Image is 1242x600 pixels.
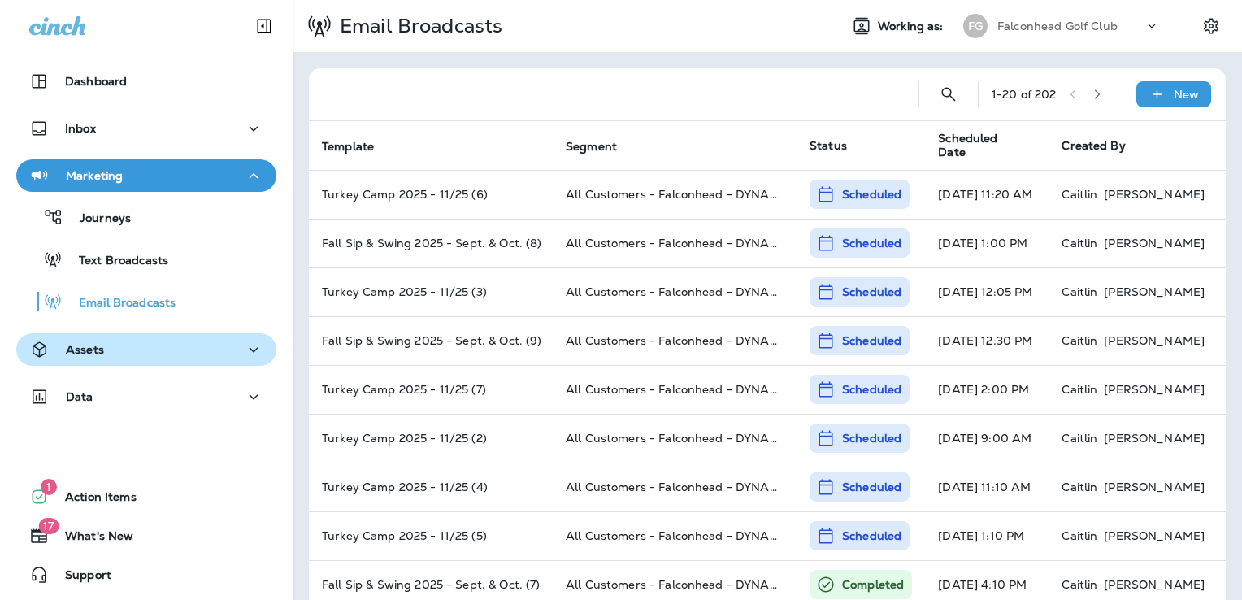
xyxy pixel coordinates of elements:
[1062,383,1097,396] p: Caitlin
[925,414,1049,463] td: [DATE] 9:00 AM
[842,186,901,202] p: Scheduled
[1104,480,1205,493] p: [PERSON_NAME]
[938,132,1042,159] span: Scheduled Date
[38,518,59,534] span: 17
[322,285,540,298] p: Turkey Camp 2025 - 11/25 (3)
[992,88,1057,101] div: 1 - 20 of 202
[63,211,131,227] p: Journeys
[65,75,127,88] p: Dashboard
[1062,529,1097,542] p: Caitlin
[842,284,901,300] p: Scheduled
[16,380,276,413] button: Data
[925,511,1049,560] td: [DATE] 1:10 PM
[1104,383,1205,396] p: [PERSON_NAME]
[566,480,792,494] span: All Customers - Falconhead - DYNAMIC
[1104,334,1205,347] p: [PERSON_NAME]
[16,65,276,98] button: Dashboard
[566,333,792,348] span: All Customers - Falconhead - DYNAMIC
[16,520,276,552] button: 17What's New
[65,122,96,135] p: Inbox
[1104,285,1205,298] p: [PERSON_NAME]
[878,20,947,33] span: Working as:
[842,576,904,593] p: Completed
[842,430,901,446] p: Scheduled
[1196,11,1226,41] button: Settings
[842,333,901,349] p: Scheduled
[925,365,1049,414] td: [DATE] 2:00 PM
[49,568,111,588] span: Support
[842,235,901,251] p: Scheduled
[16,242,276,276] button: Text Broadcasts
[963,14,988,38] div: FG
[322,480,540,493] p: Turkey Camp 2025 - 11/25 (4)
[938,132,1021,159] span: Scheduled Date
[66,169,123,182] p: Marketing
[925,170,1049,219] td: [DATE] 11:20 AM
[566,187,792,202] span: All Customers - Falconhead - DYNAMIC
[1104,432,1205,445] p: [PERSON_NAME]
[16,333,276,366] button: Assets
[63,254,168,269] p: Text Broadcasts
[49,529,133,549] span: What's New
[1062,578,1097,591] p: Caitlin
[322,188,540,201] p: Turkey Camp 2025 - 11/25 (6)
[322,383,540,396] p: Turkey Camp 2025 - 11/25 (7)
[333,14,502,38] p: Email Broadcasts
[322,237,540,250] p: Fall Sip & Swing 2025 - Sept. & Oct. (8)
[1104,578,1205,591] p: [PERSON_NAME]
[16,200,276,234] button: Journeys
[842,479,901,495] p: Scheduled
[925,316,1049,365] td: [DATE] 12:30 PM
[1062,188,1097,201] p: Caitlin
[566,382,792,397] span: All Customers - Falconhead - DYNAMIC
[1062,138,1125,153] span: Created By
[566,139,638,154] span: Segment
[1062,285,1097,298] p: Caitlin
[566,577,792,592] span: All Customers - Falconhead - DYNAMIC
[997,20,1118,33] p: Falconhead Golf Club
[1104,529,1205,542] p: [PERSON_NAME]
[322,529,540,542] p: Turkey Camp 2025 - 11/25 (5)
[1062,480,1097,493] p: Caitlin
[932,78,965,111] button: Search Email Broadcasts
[1062,237,1097,250] p: Caitlin
[1174,88,1199,101] p: New
[925,267,1049,316] td: [DATE] 12:05 PM
[842,528,901,544] p: Scheduled
[322,432,540,445] p: Turkey Camp 2025 - 11/25 (2)
[1062,334,1097,347] p: Caitlin
[1104,237,1205,250] p: [PERSON_NAME]
[322,334,540,347] p: Fall Sip & Swing 2025 - Sept. & Oct. (9)
[925,219,1049,267] td: [DATE] 1:00 PM
[16,112,276,145] button: Inbox
[16,559,276,591] button: Support
[925,463,1049,511] td: [DATE] 11:10 AM
[1104,188,1205,201] p: [PERSON_NAME]
[66,390,93,403] p: Data
[566,528,792,543] span: All Customers - Falconhead - DYNAMIC
[566,431,792,446] span: All Customers - Falconhead - DYNAMIC
[66,343,104,356] p: Assets
[49,490,137,510] span: Action Items
[566,140,617,154] span: Segment
[16,159,276,192] button: Marketing
[63,296,176,311] p: Email Broadcasts
[322,139,395,154] span: Template
[566,285,792,299] span: All Customers - Falconhead - DYNAMIC
[842,381,901,398] p: Scheduled
[1062,432,1097,445] p: Caitlin
[16,480,276,513] button: 1Action Items
[810,138,847,153] span: Status
[322,578,540,591] p: Fall Sip & Swing 2025 - Sept. & Oct. (7)
[322,140,374,154] span: Template
[16,285,276,319] button: Email Broadcasts
[241,10,287,42] button: Collapse Sidebar
[566,236,792,250] span: All Customers - Falconhead - DYNAMIC
[41,479,57,495] span: 1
